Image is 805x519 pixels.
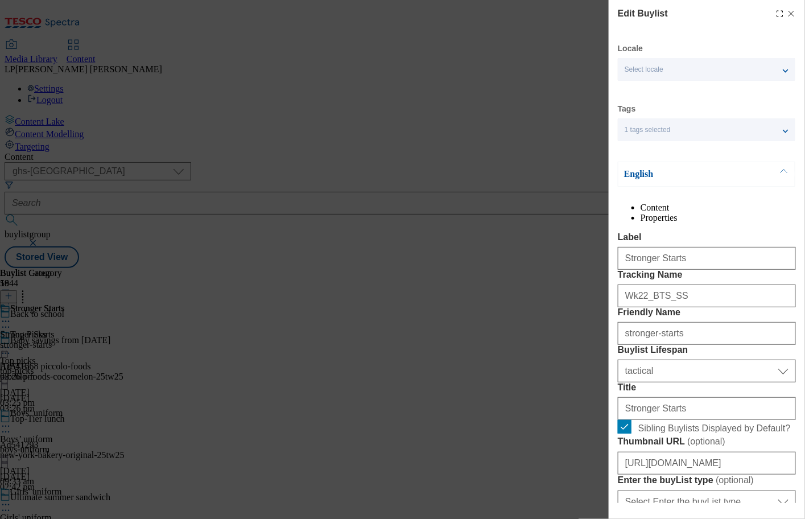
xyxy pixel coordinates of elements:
[618,270,796,280] label: Tracking Name
[625,126,671,134] span: 1 tags selected
[641,203,796,213] li: Content
[638,423,791,434] span: Sibling Buylists Displayed by Default?
[618,247,796,270] input: Enter Label
[618,475,796,486] label: Enter the buyList type
[716,475,754,485] span: ( optional )
[624,168,744,180] p: English
[618,452,796,475] input: Enter Thumbnail URL
[618,382,796,393] label: Title
[625,65,663,74] span: Select locale
[618,345,796,355] label: Buylist Lifespan
[618,7,668,20] h4: Edit Buylist
[618,322,796,345] input: Enter Friendly Name
[687,436,725,446] span: ( optional )
[618,397,796,420] input: Enter Title
[618,46,643,52] label: Locale
[618,285,796,307] input: Enter Tracking Name
[618,118,795,141] button: 1 tags selected
[618,58,795,81] button: Select locale
[618,436,796,447] label: Thumbnail URL
[618,307,796,318] label: Friendly Name
[618,232,796,242] label: Label
[641,213,796,223] li: Properties
[618,106,636,112] label: Tags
